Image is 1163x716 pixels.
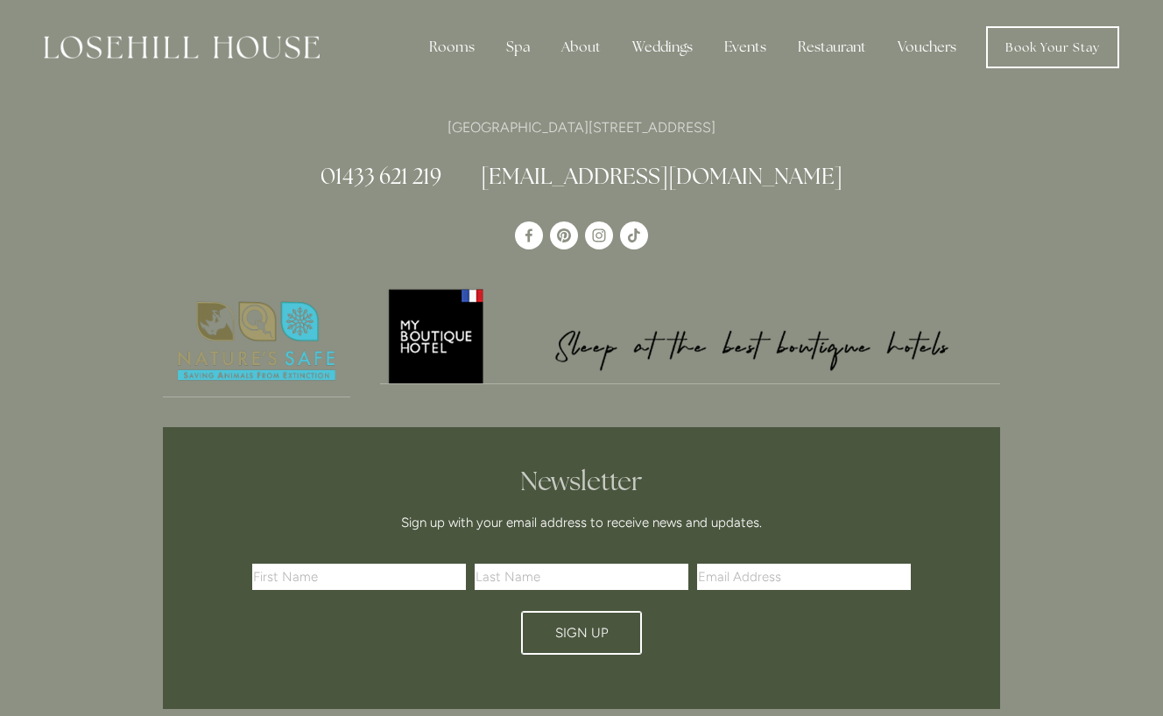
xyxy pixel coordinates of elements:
div: About [547,30,615,65]
button: Sign Up [521,611,642,655]
input: First Name [252,564,466,590]
a: Instagram [585,221,613,249]
img: Losehill House [44,36,320,59]
img: Nature's Safe - Logo [163,286,350,397]
span: Sign Up [555,625,609,641]
p: [GEOGRAPHIC_DATA][STREET_ADDRESS] [163,116,1000,139]
div: Rooms [415,30,489,65]
a: Pinterest [550,221,578,249]
a: Nature's Safe - Logo [163,286,350,397]
img: My Boutique Hotel - Logo [380,286,1001,383]
a: [EMAIL_ADDRESS][DOMAIN_NAME] [481,162,842,190]
div: Spa [492,30,544,65]
h2: Newsletter [258,466,905,497]
div: Weddings [618,30,707,65]
a: Book Your Stay [986,26,1119,68]
a: Vouchers [884,30,970,65]
input: Last Name [475,564,688,590]
div: Events [710,30,780,65]
a: 01433 621 219 [321,162,441,190]
div: Restaurant [784,30,880,65]
input: Email Address [697,564,911,590]
p: Sign up with your email address to receive news and updates. [258,512,905,533]
a: Losehill House Hotel & Spa [515,221,543,249]
a: TikTok [620,221,648,249]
